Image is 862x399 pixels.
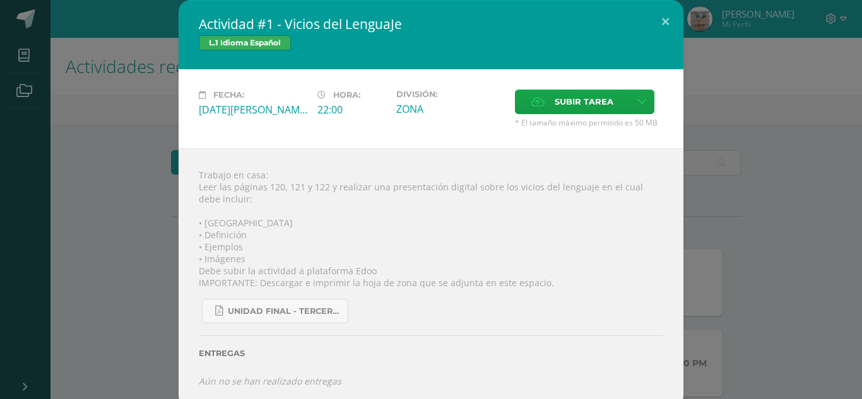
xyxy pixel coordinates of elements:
span: * El tamaño máximo permitido es 50 MB [515,117,663,128]
label: División: [396,90,505,99]
label: Entregas [199,349,663,358]
span: Fecha: [213,90,244,100]
span: Hora: [333,90,360,100]
h2: Actividad #1 - Vicios del LenguaJe [199,15,663,33]
div: [DATE][PERSON_NAME] [199,103,307,117]
div: ZONA [396,102,505,116]
span: L.1 Idioma Español [199,35,291,50]
i: Aún no se han realizado entregas [199,375,341,387]
a: UNIDAD FINAL - TERCERO BASICO A-B-C.pdf [202,299,348,323]
div: 22:00 [317,103,386,117]
span: Subir tarea [555,90,613,113]
span: UNIDAD FINAL - TERCERO BASICO A-B-C.pdf [228,306,341,316]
